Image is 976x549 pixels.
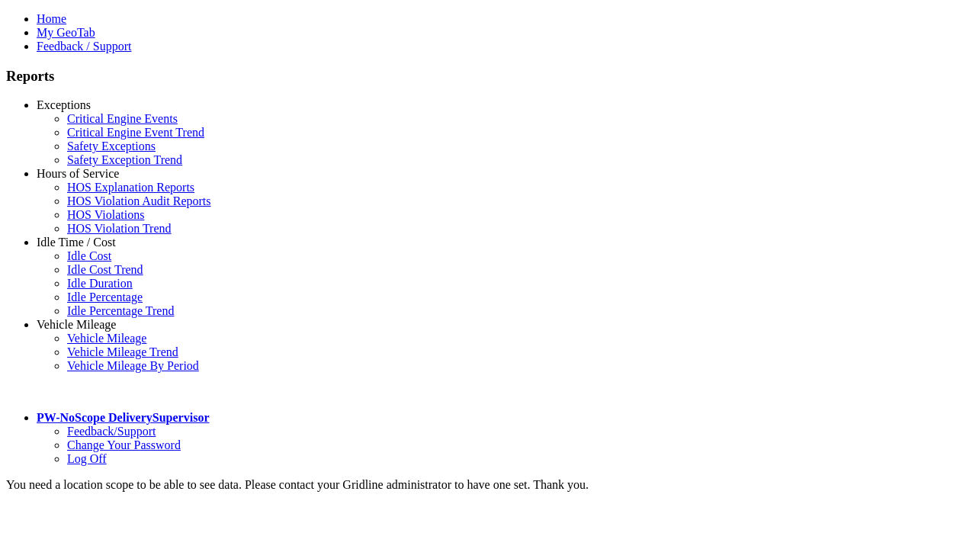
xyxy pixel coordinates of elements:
[67,332,146,345] a: Vehicle Mileage
[67,140,156,152] a: Safety Exceptions
[67,153,182,166] a: Safety Exception Trend
[67,263,143,276] a: Idle Cost Trend
[67,249,111,262] a: Idle Cost
[67,452,107,465] a: Log Off
[67,359,199,372] a: Vehicle Mileage By Period
[37,12,66,25] a: Home
[6,478,970,492] div: You need a location scope to be able to see data. Please contact your Gridline administrator to h...
[67,438,181,451] a: Change Your Password
[67,112,178,125] a: Critical Engine Events
[67,345,178,358] a: Vehicle Mileage Trend
[67,425,156,438] a: Feedback/Support
[37,98,91,111] a: Exceptions
[37,318,116,331] a: Vehicle Mileage
[67,291,143,303] a: Idle Percentage
[6,68,970,85] h3: Reports
[67,208,144,221] a: HOS Violations
[37,167,119,180] a: Hours of Service
[37,26,95,39] a: My GeoTab
[67,277,133,290] a: Idle Duration
[67,194,211,207] a: HOS Violation Audit Reports
[67,126,204,139] a: Critical Engine Event Trend
[37,236,116,249] a: Idle Time / Cost
[67,181,194,194] a: HOS Explanation Reports
[37,411,209,424] a: PW-NoScope DeliverySupervisor
[67,304,174,317] a: Idle Percentage Trend
[67,222,172,235] a: HOS Violation Trend
[37,40,131,53] a: Feedback / Support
